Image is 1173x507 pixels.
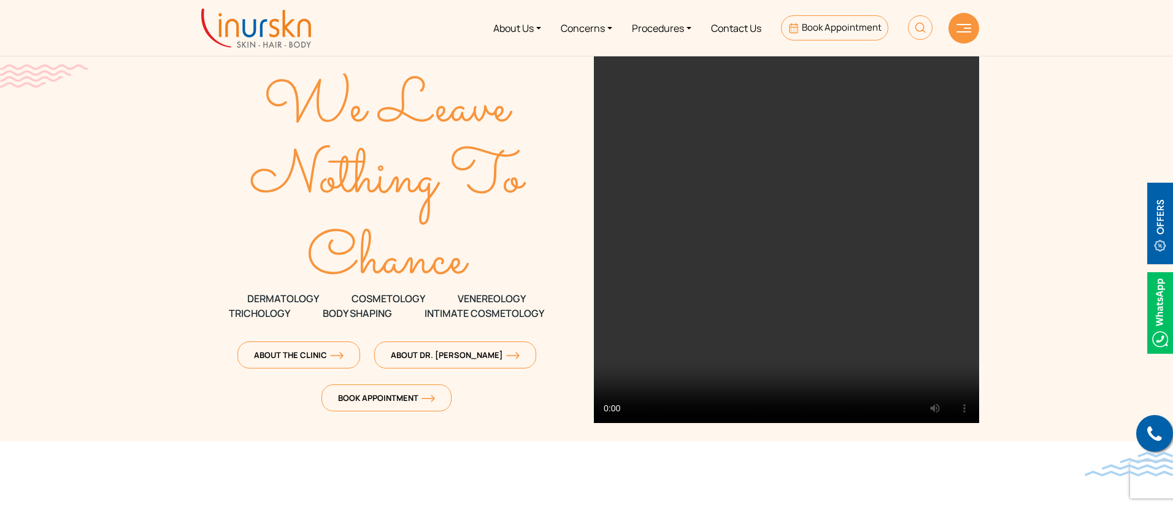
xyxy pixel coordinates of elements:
a: Contact Us [701,5,771,51]
img: orange-arrow [330,352,344,359]
span: COSMETOLOGY [352,291,425,306]
text: Chance [307,215,470,306]
img: HeaderSearch [908,15,933,40]
text: We Leave [264,63,513,154]
img: orange-arrow [421,395,435,402]
span: About The Clinic [254,349,344,360]
a: Book Appointmentorange-arrow [321,384,452,411]
a: About The Clinicorange-arrow [237,341,360,368]
span: TRICHOLOGY [229,306,290,321]
span: Intimate Cosmetology [425,306,544,321]
a: Concerns [551,5,622,51]
img: orange-arrow [506,352,520,359]
span: Book Appointment [802,21,882,34]
img: bluewave [1085,452,1173,476]
img: inurskn-logo [201,9,311,48]
a: Whatsappicon [1147,305,1173,318]
a: About Us [483,5,551,51]
img: hamLine.svg [956,24,971,32]
text: Nothing To [250,134,527,224]
a: Procedures [622,5,701,51]
a: About Dr. [PERSON_NAME]orange-arrow [374,341,536,368]
span: DERMATOLOGY [247,291,319,306]
img: Whatsappicon [1147,272,1173,354]
span: Body Shaping [323,306,392,321]
span: About Dr. [PERSON_NAME] [391,349,520,360]
span: VENEREOLOGY [458,291,526,306]
a: Book Appointment [781,15,888,40]
img: offerBt [1147,183,1173,264]
span: Book Appointment [338,392,435,403]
